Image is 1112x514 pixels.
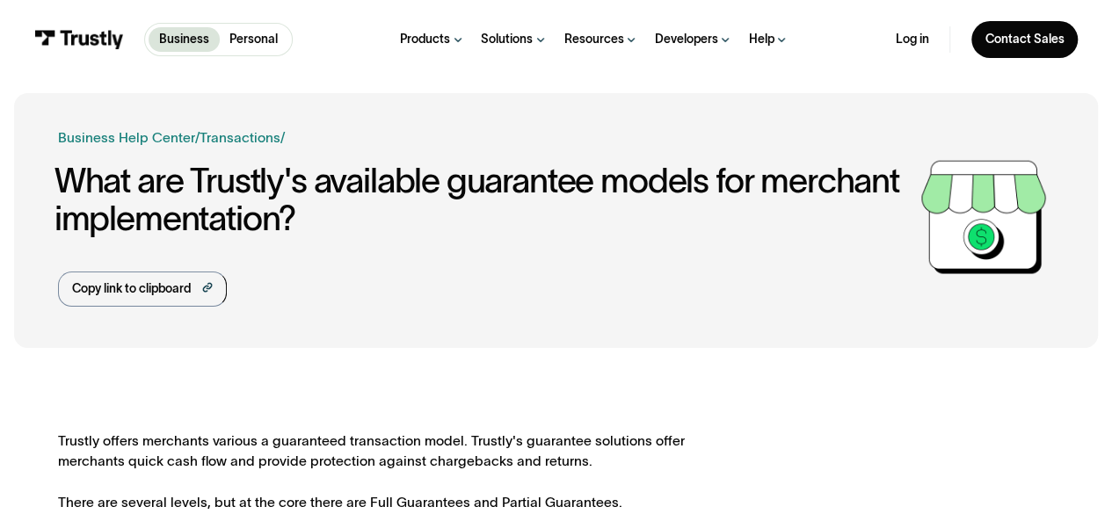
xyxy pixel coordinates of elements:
a: Business [149,27,219,52]
div: Resources [563,32,623,47]
p: Personal [229,31,278,49]
a: Contact Sales [971,21,1078,57]
div: / [280,127,285,148]
a: Business Help Center [58,127,195,148]
div: Products [400,32,450,47]
h1: What are Trustly's available guarantee models for merchant implementation? [55,162,914,237]
div: Contact Sales [985,32,1064,47]
a: Copy link to clipboard [58,271,227,307]
div: Help [749,32,774,47]
div: Developers [655,32,718,47]
a: Log in [896,32,929,47]
div: / [195,127,200,148]
a: Personal [220,27,288,52]
p: Business [159,31,209,49]
img: Trustly Logo [34,30,124,48]
div: Solutions [481,32,533,47]
a: Transactions [200,130,280,145]
div: Copy link to clipboard [72,280,191,299]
